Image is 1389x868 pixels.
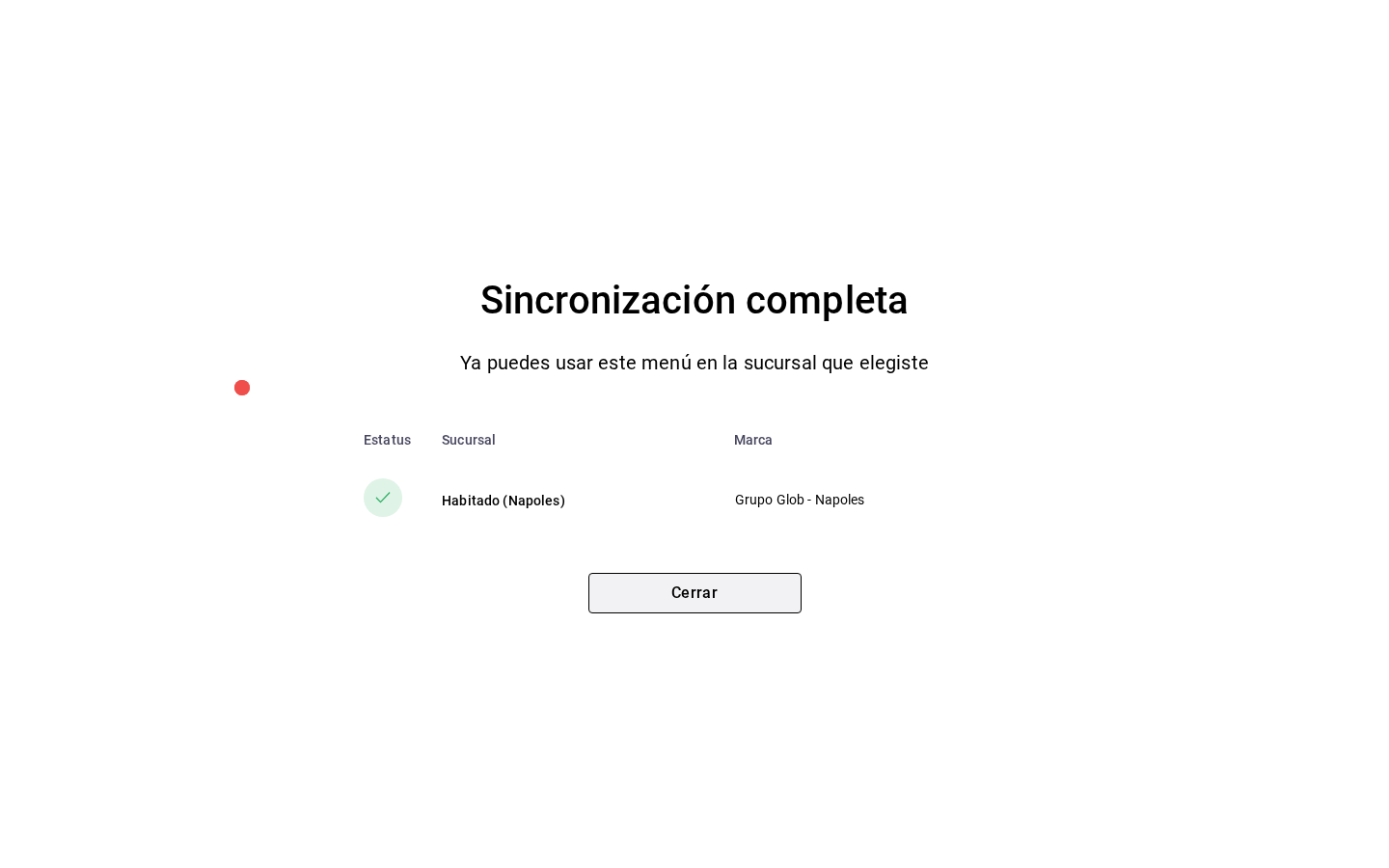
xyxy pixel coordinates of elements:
p: Grupo Glob - Napoles [735,490,1024,510]
th: Sucursal [426,417,719,463]
th: Marca [719,417,1056,463]
button: Cerrar [588,573,802,613]
h4: Sincronización completa [480,270,909,332]
th: Estatus [333,417,426,463]
p: Ya puedes usar este menú en la sucursal que elegiste [460,347,929,378]
div: Habitado (Napoles) [442,491,703,510]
